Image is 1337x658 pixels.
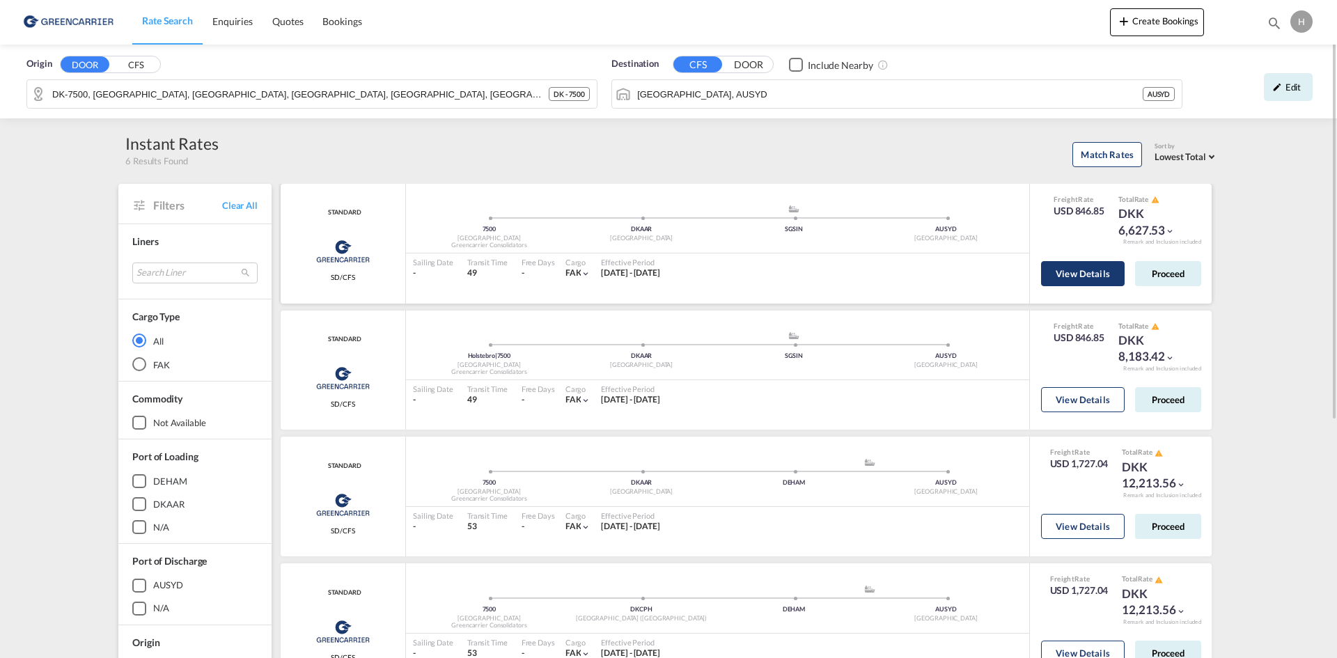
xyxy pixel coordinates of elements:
div: Transit Time [467,384,508,394]
div: Freight Rate [1054,321,1104,331]
div: - [522,521,524,533]
div: - [413,267,453,279]
md-checkbox: N/A [132,602,258,616]
div: H [1290,10,1313,33]
md-icon: icon-chevron-down [1165,353,1175,363]
md-icon: icon-chevron-down [1176,606,1186,616]
div: Remark and Inclusion included [1113,492,1212,499]
md-icon: icon-chevron-down [1165,226,1175,236]
div: USD 846.85 [1054,204,1104,218]
span: SD/CFS [331,272,354,282]
div: Freight Rate [1054,194,1104,204]
span: Filters [153,198,222,213]
div: 53 [467,521,508,533]
span: Destination [611,57,659,71]
div: AUSYD [870,225,1022,234]
span: Holstebro [468,352,497,359]
div: Effective Period [601,637,660,648]
button: icon-plus 400-fgCreate Bookings [1110,8,1204,36]
span: STANDARD [325,335,361,344]
div: Contract / Rate Agreement / Tariff / Spot Pricing Reference Number: STANDARD [325,462,361,471]
div: DEHAM [153,475,187,487]
md-icon: icon-alert [1155,449,1163,457]
div: [GEOGRAPHIC_DATA] [413,361,565,370]
img: Greencarrier Consolidators [312,361,374,395]
div: Cargo Type [132,310,180,324]
span: [DATE] - [DATE] [601,648,660,658]
div: Contract / Rate Agreement / Tariff / Spot Pricing Reference Number: STANDARD [325,588,361,597]
div: [GEOGRAPHIC_DATA] [565,487,718,496]
button: DOOR [61,56,109,72]
div: [GEOGRAPHIC_DATA] ([GEOGRAPHIC_DATA]) [565,614,718,623]
div: DKCPH [565,605,718,614]
div: icon-pencilEdit [1264,73,1313,101]
div: Cargo [565,384,591,394]
button: Proceed [1135,387,1201,412]
md-checkbox: Checkbox No Ink [789,57,873,72]
md-input-container: Sydney, AUSYD [612,80,1182,108]
div: Transit Time [467,510,508,521]
md-icon: Unchecked: Ignores neighbouring ports when fetching rates.Checked : Includes neighbouring ports w... [877,59,889,70]
div: Greencarrier Consolidators [413,241,565,250]
div: Effective Period [601,257,660,267]
span: Origin [132,636,159,648]
md-radio-button: All [132,334,258,347]
span: | [495,352,497,359]
button: Proceed [1135,261,1201,286]
div: - [522,394,524,406]
div: Free Days [522,384,555,394]
div: 49 [467,267,508,279]
md-icon: assets/icons/custom/ship-fill.svg [861,586,878,593]
div: DKK 6,627.53 [1118,205,1188,239]
div: Total Rate [1122,574,1191,585]
div: DKK 8,183.42 [1118,332,1188,366]
md-icon: assets/icons/custom/ship-fill.svg [785,205,802,212]
div: DKAAR [153,498,185,510]
div: Greencarrier Consolidators [413,368,565,377]
div: Transit Time [467,257,508,267]
md-icon: icon-plus 400-fg [1116,13,1132,29]
button: icon-alert [1153,448,1163,458]
button: CFS [673,56,722,72]
div: - [522,267,524,279]
span: SD/CFS [331,526,354,535]
span: Lowest Total [1155,151,1206,162]
div: 49 [467,394,508,406]
div: icon-magnify [1267,15,1282,36]
div: USD 1,727.04 [1050,457,1109,471]
img: b0b18ec08afe11efb1d4932555f5f09d.png [21,6,115,38]
div: Contract / Rate Agreement / Tariff / Spot Pricing Reference Number: STANDARD [325,208,361,217]
md-icon: icon-magnify [1267,15,1282,31]
div: Effective Period [601,510,660,521]
div: not available [153,416,206,429]
span: STANDARD [325,208,361,217]
span: Port of Loading [132,451,198,462]
span: 7500 [497,352,511,359]
md-icon: assets/icons/custom/ship-fill.svg [785,332,802,339]
span: Origin [26,57,52,71]
div: AUSYD [870,605,1022,614]
div: Sailing Date [413,637,453,648]
div: [GEOGRAPHIC_DATA] [413,234,565,243]
md-icon: icon-chevron-down [1176,480,1186,489]
md-input-container: DK-7500, Agerfeld, Borbjerg, Ellebæk, Handbjerg, Hjerm, Hogager, Holstebro, Hornshoej, Hvam, Idom... [27,80,597,108]
div: Sailing Date [413,257,453,267]
md-select: Select: Lowest Total [1155,148,1219,164]
span: STANDARD [325,588,361,597]
span: 7500 [483,478,497,486]
md-icon: icon-chevron-down [581,395,591,405]
span: [DATE] - [DATE] [601,267,660,278]
button: View Details [1041,261,1125,286]
div: Remark and Inclusion included [1113,365,1212,373]
span: FAK [565,521,581,531]
div: Freight Rate [1050,574,1109,583]
div: SGSIN [718,225,870,234]
div: AUSYD [870,352,1022,361]
span: SD/CFS [331,399,354,409]
input: Search by Port [637,84,1143,104]
span: STANDARD [325,462,361,471]
div: [GEOGRAPHIC_DATA] [565,234,718,243]
div: [GEOGRAPHIC_DATA] [870,361,1022,370]
div: Free Days [522,257,555,267]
